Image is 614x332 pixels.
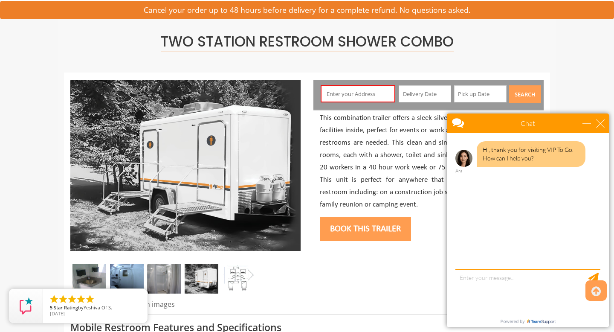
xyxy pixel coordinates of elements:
input: Enter your Address [321,85,396,102]
li:  [49,294,59,304]
p: This combination trailer offers a sleek silver exterior with sparkling white facilities inside, p... [320,112,537,211]
span: [DATE] [50,310,65,317]
span: Two Station Restroom Shower Combo [161,32,454,52]
img: outside photo of 2 stations shower combo trailer [185,264,218,294]
img: private sink [72,264,106,294]
li:  [67,294,77,304]
img: Private shower area is sparkling clean, private and comfortable [147,264,181,294]
li:  [85,294,95,304]
span: Yeshiva Of S. [84,304,112,311]
input: Pick up Date [454,85,507,102]
img: 2 unit shower/restroom combo [222,264,255,294]
button: Search [509,85,541,103]
input: Delivery Date [399,85,451,102]
iframe: Live Chat Box [442,108,614,332]
button: Book this trailer [320,217,411,241]
img: outside photo of 2 stations shower combo trailer [70,80,301,251]
li:  [58,294,68,304]
img: private toilet area with flushing toilet and sanitized sink. [110,264,144,294]
span: by [50,305,141,311]
div: Products may vary from images [70,300,301,314]
li:  [76,294,86,304]
img: Review Rating [17,297,35,315]
span: 5 [50,304,52,311]
span: Star Rating [54,304,78,311]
